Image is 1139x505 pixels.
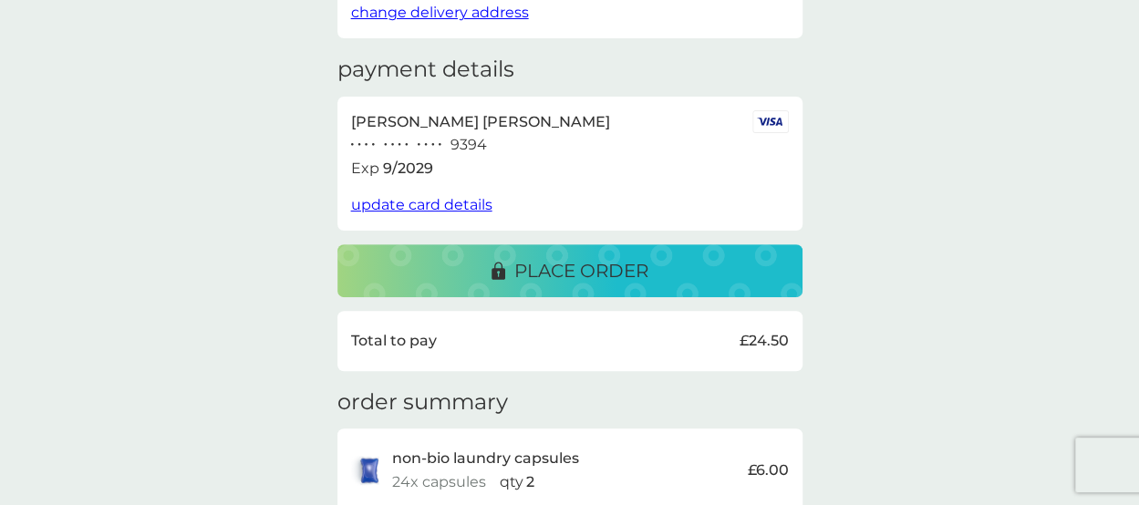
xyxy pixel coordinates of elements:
span: change delivery address [351,4,529,21]
p: 2 [526,470,534,494]
p: ● [398,140,401,149]
p: ● [431,140,435,149]
button: change delivery address [351,1,529,25]
p: 9 / 2029 [383,157,433,180]
p: ● [357,140,361,149]
p: 9394 [450,133,487,157]
p: £6.00 [748,459,789,482]
h3: payment details [337,57,514,83]
p: Total to pay [351,329,437,353]
span: update card details [351,196,492,213]
button: update card details [351,193,492,217]
p: qty [500,470,523,494]
p: ● [371,140,375,149]
p: ● [405,140,409,149]
p: ● [365,140,368,149]
p: Exp [351,157,379,180]
button: place order [337,244,802,297]
p: non-bio laundry capsules [392,447,579,470]
p: ● [351,140,355,149]
p: ● [438,140,441,149]
p: [PERSON_NAME] [PERSON_NAME] [351,110,610,134]
p: ● [391,140,395,149]
p: 24x capsules [392,470,486,494]
h3: order summary [337,389,508,416]
p: ● [424,140,428,149]
p: ● [418,140,421,149]
p: £24.50 [740,329,789,353]
p: ● [384,140,388,149]
p: place order [514,256,648,285]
